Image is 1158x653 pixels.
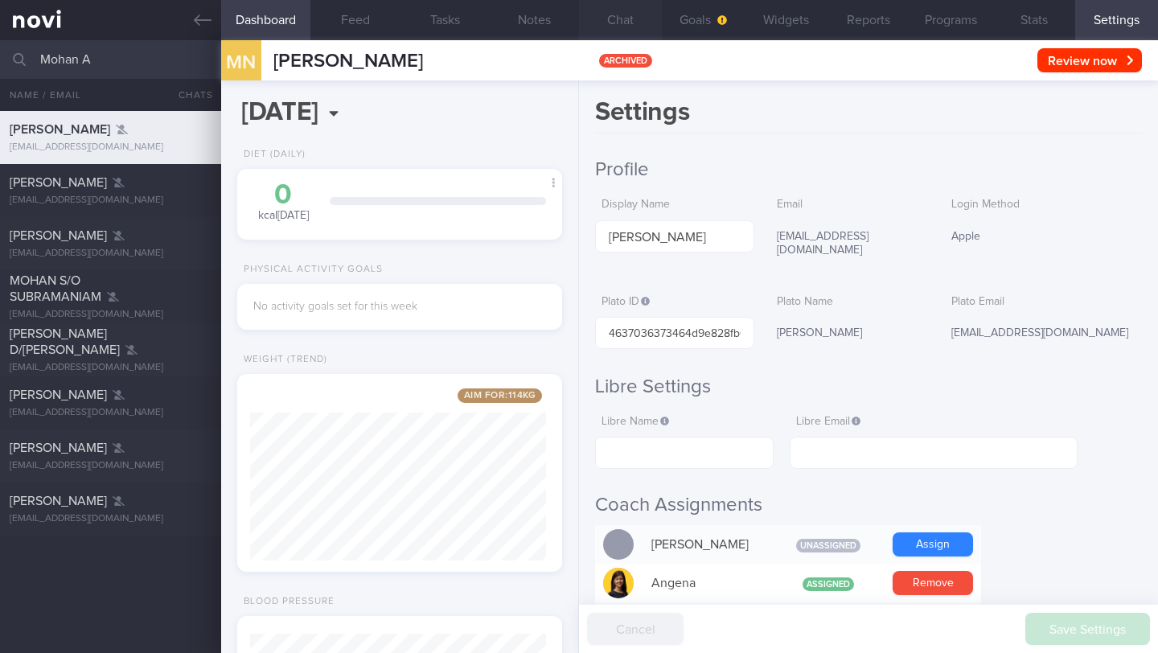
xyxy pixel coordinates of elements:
div: Diet (Daily) [237,149,306,161]
span: [PERSON_NAME] [10,123,110,136]
div: [EMAIL_ADDRESS][DOMAIN_NAME] [10,248,211,260]
span: Assigned [803,577,854,591]
button: Chats [157,79,221,111]
div: Apple [945,220,1142,254]
div: [EMAIL_ADDRESS][DOMAIN_NAME] [10,142,211,154]
label: Plato Email [951,295,1135,310]
div: [EMAIL_ADDRESS][DOMAIN_NAME] [945,317,1142,351]
div: Physical Activity Goals [237,264,383,276]
div: [EMAIL_ADDRESS][DOMAIN_NAME] [10,309,211,321]
span: archived [599,54,652,68]
h2: Profile [595,158,1142,182]
h1: Settings [595,97,1142,133]
div: [EMAIL_ADDRESS][DOMAIN_NAME] [770,220,929,268]
button: Review now [1037,48,1142,72]
span: MOHAN S/O SUBRAMANIAM [10,274,101,303]
div: MN [211,31,272,92]
div: 0 [253,181,314,209]
span: Libre Email [796,416,860,427]
span: [PERSON_NAME] [273,51,423,71]
span: Unassigned [796,539,860,552]
label: Display Name [602,198,747,212]
div: kcal [DATE] [253,181,314,224]
div: [EMAIL_ADDRESS][DOMAIN_NAME] [10,513,211,525]
span: Libre Name [602,416,669,427]
h2: Coach Assignments [595,493,1142,517]
span: [PERSON_NAME] [10,441,107,454]
div: [EMAIL_ADDRESS][DOMAIN_NAME] [10,362,211,374]
span: [PERSON_NAME] [10,388,107,401]
label: Plato Name [777,295,922,310]
span: [PERSON_NAME] [10,176,107,189]
div: No activity goals set for this week [253,300,546,314]
h2: Libre Settings [595,375,1142,399]
span: Aim for: 114 kg [458,388,543,403]
div: [PERSON_NAME] [770,317,929,351]
span: Plato ID [602,296,650,307]
div: [EMAIL_ADDRESS][DOMAIN_NAME] [10,460,211,472]
span: [PERSON_NAME] [10,495,107,507]
label: Email [777,198,922,212]
button: Assign [893,532,973,556]
div: [EMAIL_ADDRESS][DOMAIN_NAME] [10,195,211,207]
button: Remove [893,571,973,595]
span: [PERSON_NAME] [10,229,107,242]
div: [EMAIL_ADDRESS][DOMAIN_NAME] [10,407,211,419]
div: Blood Pressure [237,596,335,608]
div: Weight (Trend) [237,354,327,366]
div: Angena [643,567,772,599]
div: [PERSON_NAME] [643,528,772,561]
span: [PERSON_NAME] D/[PERSON_NAME] [10,327,120,356]
label: Login Method [951,198,1135,212]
